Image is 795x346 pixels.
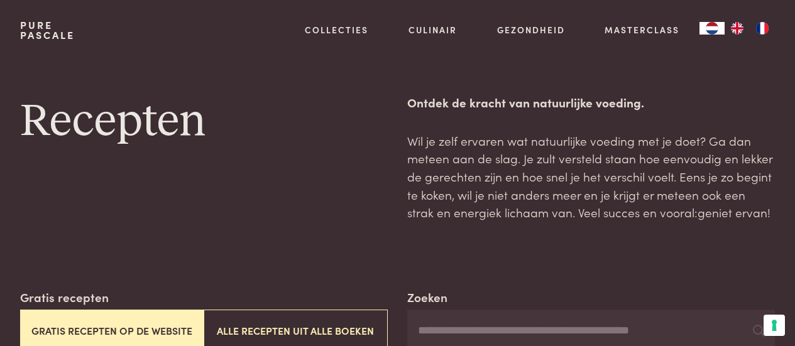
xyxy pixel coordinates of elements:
button: Uw voorkeuren voor toestemming voor trackingtechnologieën [764,315,785,336]
a: FR [750,22,775,35]
aside: Language selected: Nederlands [699,22,775,35]
label: Zoeken [407,288,447,306]
ul: Language list [725,22,775,35]
h1: Recepten [20,94,388,150]
div: Language [699,22,725,35]
p: Wil je zelf ervaren wat natuurlijke voeding met je doet? Ga dan meteen aan de slag. Je zult verst... [407,132,775,222]
a: PurePascale [20,20,75,40]
a: Gezondheid [497,23,565,36]
label: Gratis recepten [20,288,109,306]
a: Culinair [408,23,457,36]
strong: Ontdek de kracht van natuurlijke voeding. [407,94,644,111]
a: Collecties [305,23,368,36]
a: NL [699,22,725,35]
a: EN [725,22,750,35]
a: Masterclass [605,23,679,36]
